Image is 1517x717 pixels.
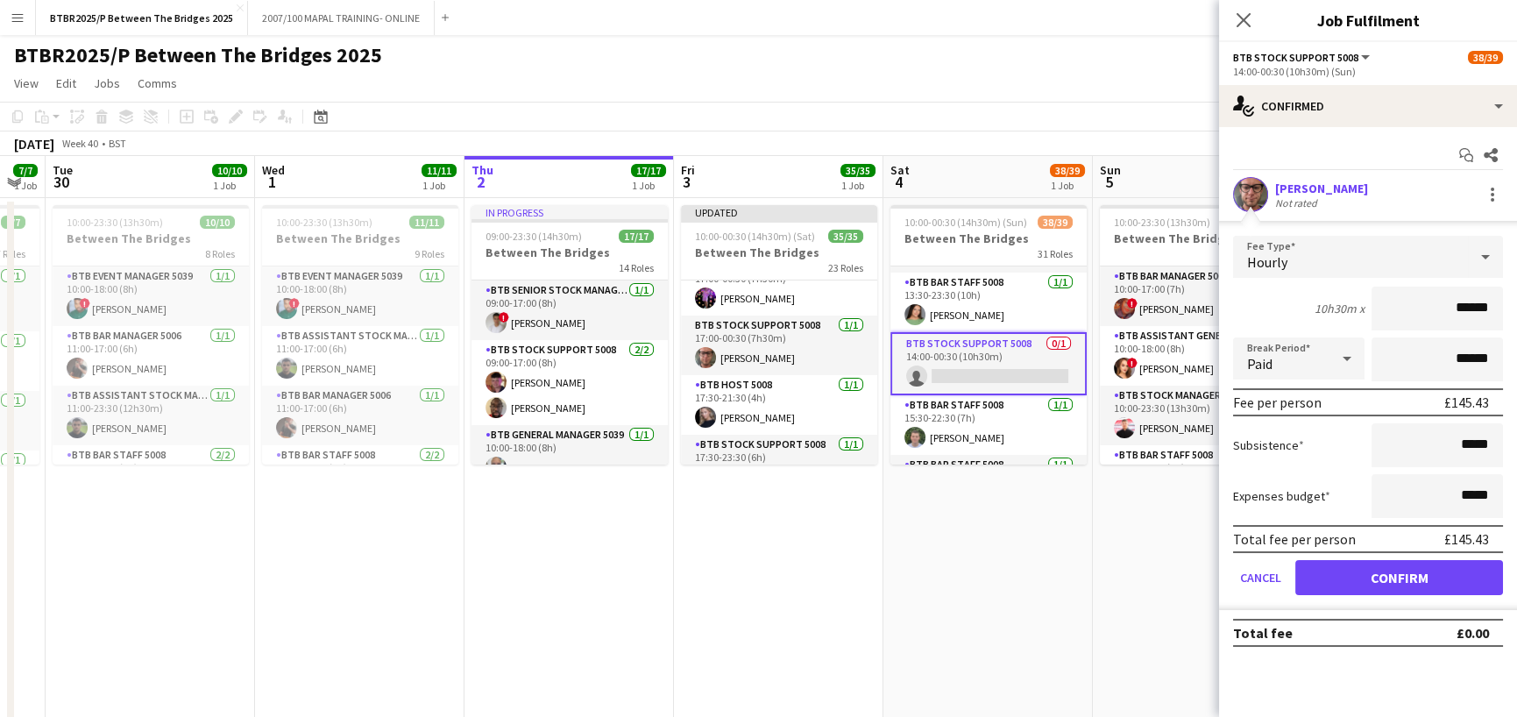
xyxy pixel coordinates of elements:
div: Total fee [1233,624,1293,642]
span: 2 [469,172,493,192]
app-card-role: BTB General Manager 50391/110:00-18:00 (8h)[PERSON_NAME] [471,425,668,485]
span: Thu [471,162,493,178]
app-card-role: BTB Host 50081/117:30-21:30 (4h)[PERSON_NAME] [681,375,877,435]
button: 2007/100 MAPAL TRAINING- ONLINE [248,1,435,35]
span: 11/11 [422,164,457,177]
app-job-card: 10:00-23:30 (13h30m)13/13Between The Bridges9 RolesBTB Bar Manager 50061/110:00-17:00 (7h)![PERSO... [1100,205,1296,465]
span: ! [80,298,90,309]
div: 1 Job [632,179,665,192]
app-card-role: BTB Bar Manager 50061/111:00-17:00 (6h)[PERSON_NAME] [53,326,249,386]
div: 1 Job [422,179,456,192]
span: 10:00-00:30 (14h30m) (Sat) [695,230,815,243]
span: ! [289,298,300,309]
span: Wed [262,162,285,178]
span: Sun [1100,162,1121,178]
app-card-role: BTB Assistant General Manager 50061/110:00-18:00 (8h)![PERSON_NAME] [1100,326,1296,386]
h3: Between The Bridges [262,231,458,246]
a: View [7,72,46,95]
span: 35/35 [828,230,863,243]
button: BTBR2025/P Between The Bridges 2025 [36,1,248,35]
app-job-card: 10:00-23:30 (13h30m)11/11Between The Bridges9 RolesBTB Event Manager 50391/110:00-18:00 (8h)![PER... [262,205,458,465]
div: In progress09:00-23:30 (14h30m)17/17Between The Bridges14 RolesBTB Senior Stock Manager 50061/109... [471,205,668,465]
h3: Between The Bridges [471,245,668,260]
app-card-role: BTB Senior Stock Manager 50061/109:00-17:00 (8h)![PERSON_NAME] [471,280,668,340]
app-card-role: BTB Stock support 50082/209:00-17:00 (8h)[PERSON_NAME][PERSON_NAME] [471,340,668,425]
a: Jobs [87,72,127,95]
h3: Between The Bridges [1100,231,1296,246]
span: 7/7 [13,164,38,177]
h3: Job Fulfilment [1219,9,1517,32]
label: Expenses budget [1233,488,1330,504]
span: 38/39 [1050,164,1085,177]
span: 9 Roles [415,247,444,260]
div: [DATE] [14,135,54,153]
span: 38/39 [1038,216,1073,229]
span: 30 [50,172,73,192]
app-job-card: 10:00-23:30 (13h30m)10/10Between The Bridges8 RolesBTB Event Manager 50391/110:00-18:00 (8h)![PER... [53,205,249,465]
span: Week 40 [58,137,102,150]
label: Subsistence [1233,437,1304,453]
span: ! [1127,298,1138,309]
app-job-card: 10:00-00:30 (14h30m) (Sun)38/39Between The Bridges31 RolesBTB Stock support 50081/113:30-23:00 (9... [890,205,1087,465]
span: Paid [1247,355,1272,373]
span: 10:00-23:30 (13h30m) [1114,216,1210,229]
div: 1 Job [841,179,875,192]
div: [PERSON_NAME] [1275,181,1368,196]
span: 14 Roles [619,261,654,274]
app-card-role: BTB Stock support 50081/117:30-23:30 (6h) [681,435,877,494]
span: Comms [138,75,177,91]
span: Jobs [94,75,120,91]
span: 35/35 [840,164,875,177]
h3: Between The Bridges [890,231,1087,246]
h3: Between The Bridges [53,231,249,246]
app-card-role: BTB Bar Staff 50082/211:30-17:30 (6h) [53,445,249,530]
h3: Between The Bridges [681,245,877,260]
span: 5 [1097,172,1121,192]
span: 31 Roles [1038,247,1073,260]
span: ! [499,312,509,323]
app-card-role: BTB Bar Manager 50061/111:00-17:00 (6h)[PERSON_NAME] [262,386,458,445]
button: BTB Stock support 5008 [1233,51,1372,64]
div: Updated [681,205,877,219]
span: Hourly [1247,253,1287,271]
div: 10h30m x [1315,301,1365,316]
div: Confirmed [1219,85,1517,127]
div: In progress [471,205,668,219]
span: Edit [56,75,76,91]
span: Sat [890,162,910,178]
span: 23 Roles [828,261,863,274]
span: 09:00-23:30 (14h30m) [486,230,582,243]
div: £145.43 [1444,530,1489,548]
span: 10/10 [200,216,235,229]
div: 1 Job [14,179,37,192]
span: 10:00-23:30 (13h30m) [67,216,163,229]
span: ! [1127,358,1138,368]
app-card-role: BTB Assistant Stock Manager 50061/111:00-17:00 (6h)[PERSON_NAME] [262,326,458,386]
div: 1 Job [1051,179,1084,192]
app-card-role: BTB Assistant Stock Manager 50061/111:00-23:30 (12h30m)[PERSON_NAME] [53,386,249,445]
span: 17/17 [619,230,654,243]
h1: BTBR2025/P Between The Bridges 2025 [14,42,382,68]
app-card-role: BTB Bar Staff 50082/211:30-17:30 (6h) [262,445,458,536]
app-card-role: BTB Bar Staff 50081/113:30-23:30 (10h)[PERSON_NAME] [890,273,1087,332]
span: 10/10 [212,164,247,177]
app-card-role: BTB Stock support 50081/117:00-00:30 (7h30m)[PERSON_NAME] [681,316,877,375]
span: 10:00-00:30 (14h30m) (Sun) [904,216,1027,229]
span: View [14,75,39,91]
span: 7/7 [1,216,25,229]
div: Total fee per person [1233,530,1356,548]
div: Fee per person [1233,394,1322,411]
button: Cancel [1233,560,1288,595]
button: Confirm [1295,560,1503,595]
span: 11/11 [409,216,444,229]
div: £145.43 [1444,394,1489,411]
app-card-role: BTB Stock support 50080/114:00-00:30 (10h30m) [890,332,1087,395]
app-card-role: BTB Bar Staff 50084/410:30-17:30 (7h) [1100,445,1296,581]
span: 38/39 [1468,51,1503,64]
app-job-card: Updated10:00-00:30 (14h30m) (Sat)35/35Between The Bridges23 RolesBTB Assistant Bar Manager 50061/... [681,205,877,465]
